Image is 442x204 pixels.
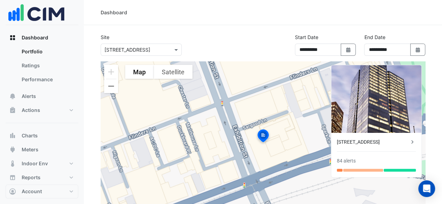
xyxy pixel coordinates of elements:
[6,103,78,117] button: Actions
[9,34,16,41] app-icon: Dashboard
[364,33,385,41] label: End Date
[101,9,127,16] div: Dashboard
[22,107,40,114] span: Actions
[101,33,109,41] label: Site
[16,73,78,86] a: Performance
[295,33,318,41] label: Start Date
[22,146,38,153] span: Meters
[6,89,78,103] button: Alerts
[6,31,78,45] button: Dashboard
[6,171,78,184] button: Reports
[415,47,421,53] fa-icon: Select Date
[6,143,78,157] button: Meters
[22,188,42,195] span: Account
[9,174,16,181] app-icon: Reports
[9,93,16,100] app-icon: Alerts
[6,157,78,171] button: Indoor Env
[337,138,409,146] div: [STREET_ADDRESS]
[337,157,356,165] div: 84 alerts
[6,129,78,143] button: Charts
[22,174,41,181] span: Reports
[22,34,48,41] span: Dashboard
[104,79,118,93] button: Zoom out
[154,65,193,79] button: Show satellite imagery
[125,65,154,79] button: Show street map
[418,180,435,197] div: Open Intercom Messenger
[6,45,78,89] div: Dashboard
[9,146,16,153] app-icon: Meters
[331,65,421,133] img: 8 Exhibition Street
[255,128,271,145] img: site-pin-selected.svg
[16,59,78,73] a: Ratings
[345,47,352,53] fa-icon: Select Date
[104,65,118,79] button: Zoom in
[9,107,16,114] app-icon: Actions
[6,184,78,198] button: Account
[8,0,64,25] img: Company Logo
[22,132,38,139] span: Charts
[9,160,16,167] app-icon: Indoor Env
[22,160,48,167] span: Indoor Env
[22,93,36,100] span: Alerts
[9,132,16,139] app-icon: Charts
[16,45,78,59] a: Portfolio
